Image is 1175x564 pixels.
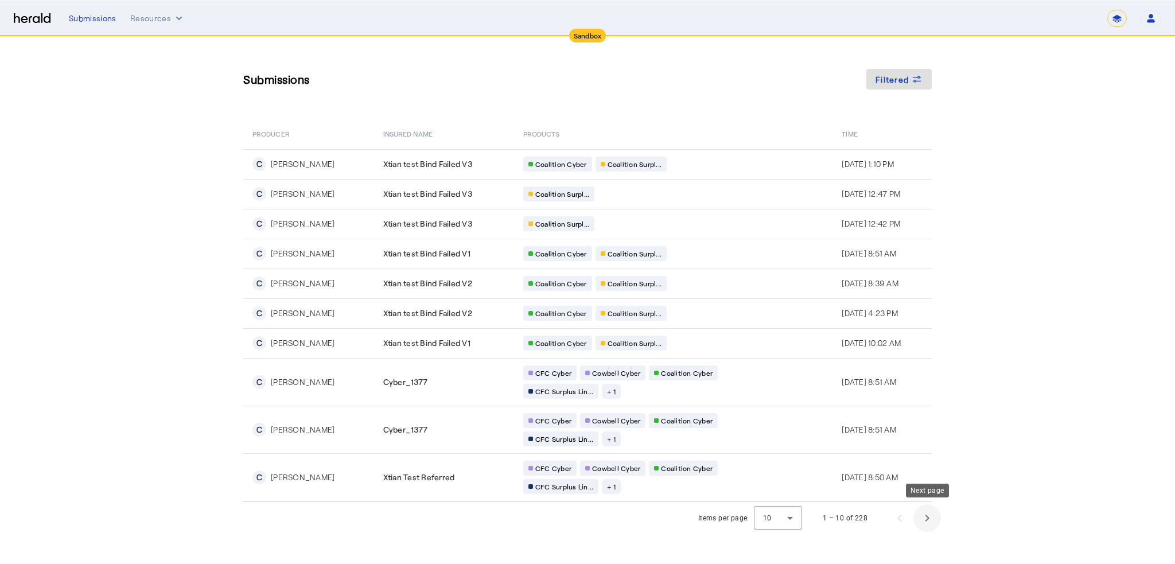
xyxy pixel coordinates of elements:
[271,424,334,435] div: [PERSON_NAME]
[252,277,266,290] div: C
[252,157,266,171] div: C
[608,279,662,288] span: Coalition Surpl...
[608,160,662,169] span: Coalition Surpl...
[271,376,334,388] div: [PERSON_NAME]
[608,339,662,348] span: Coalition Surpl...
[383,188,472,200] span: Xtian test Bind Failed V3
[842,127,857,139] span: Time
[569,29,606,42] div: Sandbox
[383,376,428,388] span: Cyber_1377
[252,127,290,139] span: PRODUCER
[842,338,901,348] span: [DATE] 10:02 AM
[607,434,616,444] span: + 1
[252,247,266,260] div: C
[842,219,900,228] span: [DATE] 12:42 PM
[535,339,587,348] span: Coalition Cyber
[535,249,587,258] span: Coalition Cyber
[842,189,900,199] span: [DATE] 12:47 PM
[383,278,472,289] span: Xtian test Bind Failed V2
[592,464,640,473] span: Cowbell Cyber
[523,127,560,139] span: PRODUCTS
[243,71,310,87] h3: Submissions
[608,309,662,318] span: Coalition Surpl...
[592,416,640,425] span: Cowbell Cyber
[661,368,713,378] span: Coalition Cyber
[823,512,867,524] div: 1 – 10 of 228
[243,117,932,502] table: Table view of all submissions by your platform
[14,13,50,24] img: Herald Logo
[383,248,470,259] span: Xtian test Bind Failed V1
[842,425,896,434] span: [DATE] 8:51 AM
[383,127,433,139] span: Insured Name
[842,278,898,288] span: [DATE] 8:39 AM
[535,482,594,491] span: CFC Surplus Lin...
[535,416,571,425] span: CFC Cyber
[383,472,455,483] span: Xtian Test Referred
[842,377,896,387] span: [DATE] 8:51 AM
[842,159,894,169] span: [DATE] 1:10 PM
[252,336,266,350] div: C
[252,217,266,231] div: C
[271,218,334,230] div: [PERSON_NAME]
[592,368,640,378] span: Cowbell Cyber
[271,248,334,259] div: [PERSON_NAME]
[607,482,616,491] span: + 1
[252,306,266,320] div: C
[535,387,594,396] span: CFC Surplus Lin...
[535,219,590,228] span: Coalition Surpl...
[383,308,472,319] span: Xtian test Bind Failed V2
[130,13,185,24] button: Resources dropdown menu
[271,278,334,289] div: [PERSON_NAME]
[69,13,116,24] div: Submissions
[383,218,472,230] span: Xtian test Bind Failed V3
[535,189,590,199] span: Coalition Surpl...
[842,472,898,482] span: [DATE] 8:50 AM
[661,416,713,425] span: Coalition Cyber
[383,337,470,349] span: Xtian test Bind Failed V1
[607,387,616,396] span: + 1
[535,464,571,473] span: CFC Cyber
[698,512,749,524] div: Items per page:
[271,188,334,200] div: [PERSON_NAME]
[608,249,662,258] span: Coalition Surpl...
[252,375,266,389] div: C
[842,308,898,318] span: [DATE] 4:23 PM
[535,279,587,288] span: Coalition Cyber
[535,368,571,378] span: CFC Cyber
[383,158,472,170] span: Xtian test Bind Failed V3
[661,464,713,473] span: Coalition Cyber
[271,337,334,349] div: [PERSON_NAME]
[906,484,949,497] div: Next page
[535,434,594,444] span: CFC Surplus Lin...
[876,73,909,85] span: Filtered
[383,424,428,435] span: Cyber_1377
[252,187,266,201] div: C
[271,308,334,319] div: [PERSON_NAME]
[913,504,941,532] button: Next page
[842,248,896,258] span: [DATE] 8:51 AM
[252,470,266,484] div: C
[535,160,587,169] span: Coalition Cyber
[271,472,334,483] div: [PERSON_NAME]
[535,309,587,318] span: Coalition Cyber
[271,158,334,170] div: [PERSON_NAME]
[252,423,266,437] div: C
[866,69,932,90] button: Filtered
